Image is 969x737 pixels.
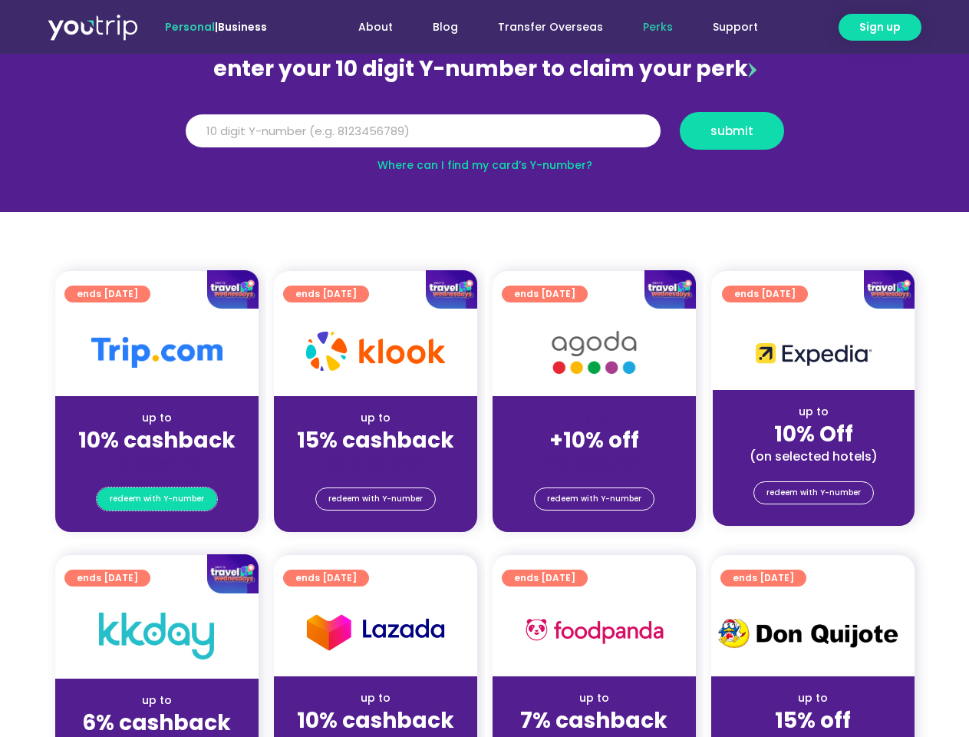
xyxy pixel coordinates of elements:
span: submit [710,125,753,137]
span: | [165,19,267,35]
input: 10 digit Y-number (e.g. 8123456789) [186,114,661,148]
a: redeem with Y-number [753,481,874,504]
div: up to [725,404,902,420]
span: ends [DATE] [295,570,357,587]
strong: +10% off [549,425,639,455]
span: redeem with Y-number [547,488,641,510]
a: redeem with Y-number [534,487,654,511]
div: (on selected hotels) [725,448,902,464]
a: ends [DATE] [283,570,369,587]
a: ends [DATE] [502,570,588,587]
span: redeem with Y-number [766,482,861,504]
strong: 10% cashback [78,425,236,455]
strong: 7% cashback [520,706,667,735]
div: (for stays only) [286,454,465,471]
span: Sign up [859,19,901,35]
a: Sign up [839,14,921,41]
a: Support [693,13,778,41]
a: About [338,13,413,41]
span: Personal [165,19,215,35]
button: submit [680,112,784,150]
div: up to [505,690,684,706]
strong: 10% cashback [297,706,454,735]
strong: 15% cashback [297,425,454,455]
a: ends [DATE] [720,570,806,587]
nav: Menu [308,13,778,41]
div: (for stays only) [505,454,684,471]
span: redeem with Y-number [110,488,204,510]
div: enter your 10 digit Y-number to claim your perk [178,49,792,89]
span: redeem with Y-number [328,488,423,510]
a: Transfer Overseas [478,13,623,41]
a: Perks [623,13,693,41]
a: Where can I find my card’s Y-number? [377,157,592,173]
div: up to [723,690,902,706]
div: up to [68,410,246,426]
div: up to [68,692,246,709]
a: Blog [413,13,478,41]
div: up to [286,690,465,706]
span: ends [DATE] [733,570,794,587]
span: up to [580,410,608,425]
span: ends [DATE] [514,570,575,587]
strong: 10% Off [774,419,853,449]
strong: 15% off [775,706,851,735]
a: Business [218,19,267,35]
div: up to [286,410,465,426]
a: redeem with Y-number [97,487,217,511]
form: Y Number [186,112,784,161]
div: (for stays only) [68,454,246,471]
a: redeem with Y-number [315,487,436,511]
